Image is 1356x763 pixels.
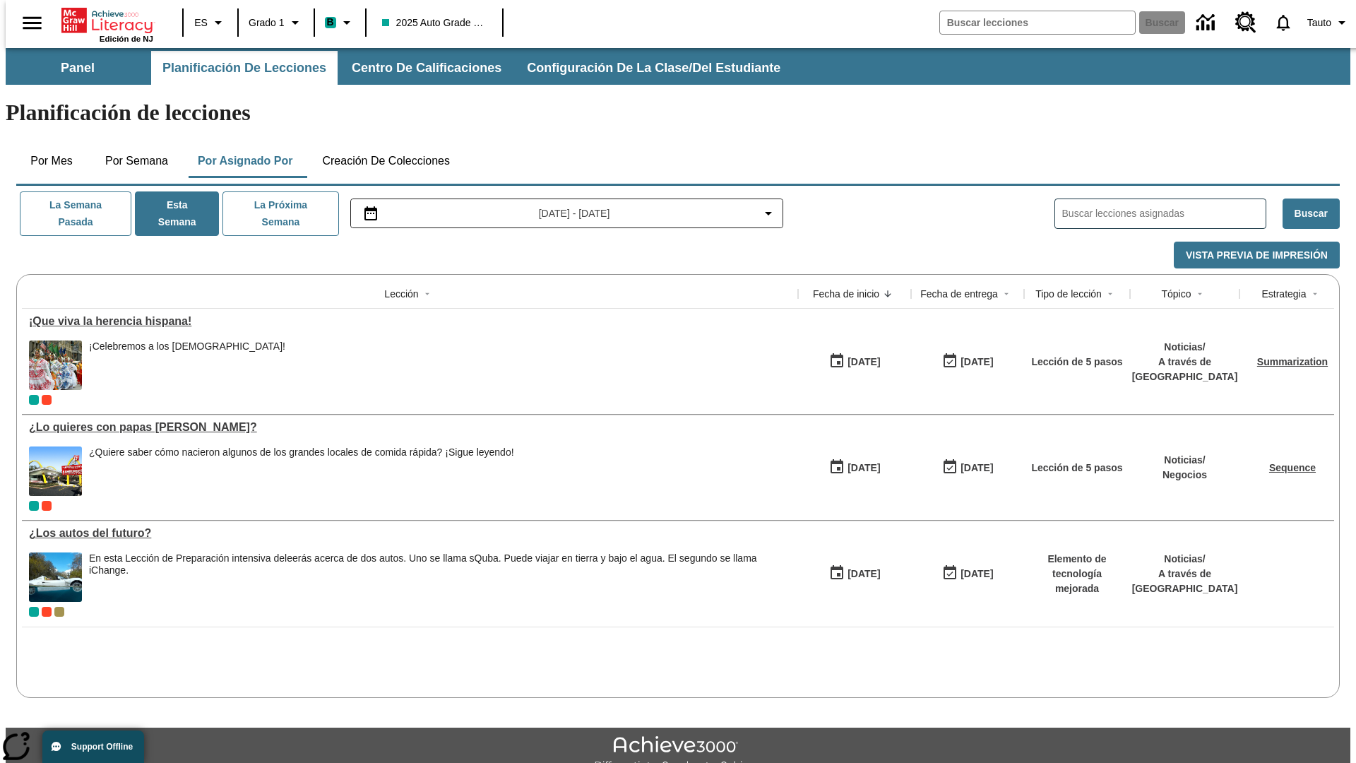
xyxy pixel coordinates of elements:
button: Seleccione el intervalo de fechas opción del menú [357,205,778,222]
button: La próxima semana [222,191,338,236]
button: Configuración de la clase/del estudiante [516,51,792,85]
div: Lección [384,287,418,301]
span: ES [194,16,208,30]
div: ¿Los autos del futuro? [29,527,791,540]
img: Uno de los primeros locales de McDonald's, con el icónico letrero rojo y los arcos amarillos. [29,446,82,496]
div: Clase actual [29,501,39,511]
div: [DATE] [961,459,993,477]
span: Edición de NJ [100,35,153,43]
div: En esta Lección de Preparación intensiva de leerás acerca de dos autos. Uno se llama sQuba. Puede... [89,552,791,602]
div: Clase actual [29,395,39,405]
a: Centro de recursos, Se abrirá en una pestaña nueva. [1227,4,1265,42]
div: [DATE] [847,353,880,371]
button: Sort [998,285,1015,302]
button: Sort [879,285,896,302]
div: Estrategia [1261,287,1306,301]
div: ¿Quiere saber cómo nacieron algunos de los grandes locales de comida rápida? ¡Sigue leyendo! [89,446,514,459]
div: Test 1 [42,395,52,405]
a: ¿Lo quieres con papas fritas?, Lecciones [29,421,791,434]
div: [DATE] [847,459,880,477]
div: En esta Lección de Preparación intensiva de [89,552,791,576]
div: [DATE] [961,353,993,371]
div: Test 1 [42,501,52,511]
button: Lenguaje: ES, Selecciona un idioma [188,10,233,35]
div: 2025 Auto Grade 1 [54,607,64,617]
div: ¡Que viva la herencia hispana! [29,315,791,328]
div: Portada [61,5,153,43]
img: dos filas de mujeres hispanas en un desfile que celebra la cultura hispana. Las mujeres lucen col... [29,341,82,390]
a: ¿Los autos del futuro? , Lecciones [29,527,791,540]
div: ¡Celebremos a los [DEMOGRAPHIC_DATA]! [89,341,285,353]
testabrev: leerás acerca de dos autos. Uno se llama sQuba. Puede viajar en tierra y bajo el agua. El segundo... [89,552,757,576]
span: Tauto [1307,16,1331,30]
a: Notificaciones [1265,4,1302,41]
div: ¿Lo quieres con papas fritas? [29,421,791,434]
button: Abrir el menú lateral [11,2,53,44]
span: Centro de calificaciones [352,60,501,76]
span: Support Offline [71,742,133,752]
button: 07/14/25: Primer día en que estuvo disponible la lección [824,454,885,481]
button: Por semana [94,144,179,178]
p: Noticias / [1132,552,1238,567]
div: Clase actual [29,607,39,617]
div: Fecha de inicio [813,287,879,301]
p: Noticias / [1132,340,1238,355]
p: A través de [GEOGRAPHIC_DATA] [1132,567,1238,596]
button: Por asignado por [186,144,304,178]
p: A través de [GEOGRAPHIC_DATA] [1132,355,1238,384]
p: Lección de 5 pasos [1031,355,1122,369]
button: Sort [1102,285,1119,302]
button: Sort [419,285,436,302]
div: ¿Quiere saber cómo nacieron algunos de los grandes locales de comida rápida? ¡Sigue leyendo! [89,446,514,496]
button: Esta semana [135,191,219,236]
button: Centro de calificaciones [340,51,513,85]
a: Portada [61,6,153,35]
button: Support Offline [42,731,144,763]
span: Grado 1 [249,16,285,30]
span: Configuración de la clase/del estudiante [527,60,780,76]
a: Centro de información [1188,4,1227,42]
button: Buscar [1283,199,1340,229]
a: Summarization [1257,356,1328,367]
button: Panel [7,51,148,85]
p: Negocios [1162,468,1207,483]
svg: Collapse Date Range Filter [760,205,777,222]
div: [DATE] [847,565,880,583]
button: 09/15/25: Primer día en que estuvo disponible la lección [824,348,885,375]
button: Grado: Grado 1, Elige un grado [243,10,309,35]
input: Buscar campo [940,11,1135,34]
button: Vista previa de impresión [1174,242,1340,269]
span: [DATE] - [DATE] [539,206,610,221]
p: Noticias / [1162,453,1207,468]
div: Tipo de lección [1035,287,1102,301]
div: Fecha de entrega [920,287,998,301]
button: Sort [1307,285,1324,302]
div: Subbarra de navegación [6,51,793,85]
div: ¡Celebremos a los hispanoamericanos! [89,341,285,390]
span: 2025 Auto Grade 1 A [382,16,487,30]
span: Test 1 [42,607,52,617]
button: 08/01/26: Último día en que podrá accederse la lección [937,560,998,587]
h1: Planificación de lecciones [6,100,1350,126]
button: 07/20/26: Último día en que podrá accederse la lección [937,454,998,481]
input: Buscar lecciones asignadas [1062,203,1266,224]
div: [DATE] [961,565,993,583]
div: Subbarra de navegación [6,48,1350,85]
a: Sequence [1269,462,1316,473]
button: 07/01/25: Primer día en que estuvo disponible la lección [824,560,885,587]
span: B [327,13,334,31]
span: Panel [61,60,95,76]
button: La semana pasada [20,191,131,236]
button: 09/21/25: Último día en que podrá accederse la lección [937,348,998,375]
a: ¡Que viva la herencia hispana!, Lecciones [29,315,791,328]
button: Por mes [16,144,87,178]
button: Perfil/Configuración [1302,10,1356,35]
button: Boost El color de la clase es verde turquesa. Cambiar el color de la clase. [319,10,361,35]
